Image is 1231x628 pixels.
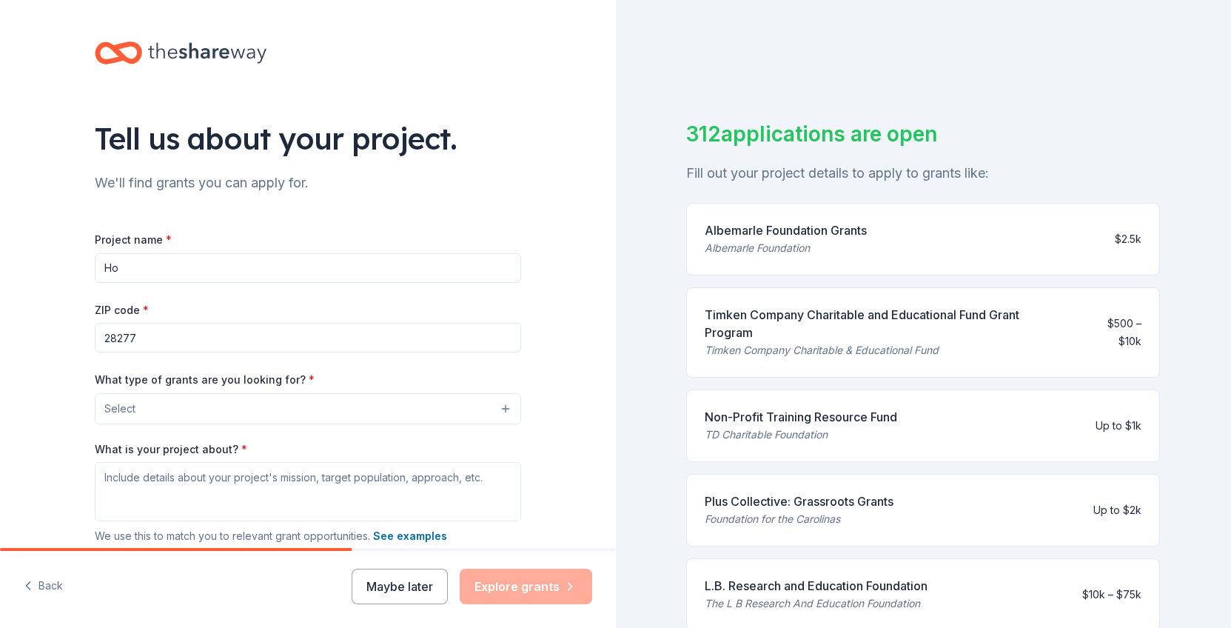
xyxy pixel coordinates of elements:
[705,239,867,257] div: Albemarle Foundation
[1096,417,1141,435] div: Up to $1k
[705,577,928,595] div: L.B. Research and Education Foundation
[24,571,63,602] button: Back
[705,221,867,239] div: Albemarle Foundation Grants
[705,492,893,510] div: Plus Collective: Grassroots Grants
[373,527,447,545] button: See examples
[95,373,315,387] label: What type of grants are you looking for?
[705,510,893,528] div: Foundation for the Carolinas
[1082,586,1141,604] div: $10k – $75k
[95,530,447,542] span: We use this to match you to relevant grant opportunities.
[95,118,521,159] div: Tell us about your project.
[705,408,897,426] div: Non-Profit Training Resource Fund
[352,569,448,604] button: Maybe later
[686,118,1160,150] div: 312 applications are open
[1081,315,1141,350] div: $500 – $10k
[1115,230,1141,248] div: $2.5k
[686,161,1160,185] div: Fill out your project details to apply to grants like:
[705,595,928,612] div: The L B Research And Education Foundation
[705,426,897,444] div: TD Charitable Foundation
[95,303,149,318] label: ZIP code
[95,323,521,353] input: 12345 (U.S. only)
[705,341,1070,359] div: Timken Company Charitable & Educational Fund
[95,171,521,195] div: We'll find grants you can apply for.
[95,233,172,247] label: Project name
[705,306,1070,341] div: Timken Company Charitable and Educational Fund Grant Program
[95,253,521,283] input: After school program
[95,393,521,424] button: Select
[104,400,135,418] span: Select
[95,442,247,457] label: What is your project about?
[1093,501,1141,519] div: Up to $2k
